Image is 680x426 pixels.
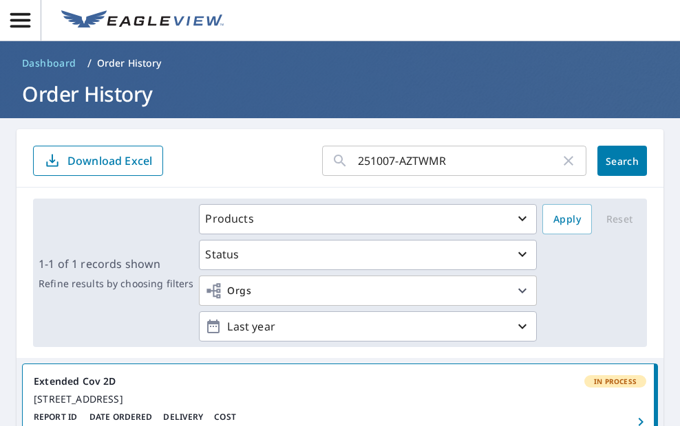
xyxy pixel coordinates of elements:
[33,146,163,176] button: Download Excel
[214,411,235,423] p: Cost
[17,80,663,108] h1: Order History
[553,211,581,228] span: Apply
[67,153,152,168] p: Download Excel
[39,278,193,290] p: Refine results by choosing filters
[205,282,251,300] span: Orgs
[205,210,253,227] p: Products
[34,393,646,405] div: [STREET_ADDRESS]
[199,311,537,341] button: Last year
[608,155,636,168] span: Search
[542,204,592,234] button: Apply
[34,375,646,388] div: Extended Cov 2D
[61,10,224,31] img: EV Logo
[34,411,78,423] p: Report ID
[53,2,232,39] a: EV Logo
[586,377,645,386] span: In Process
[22,56,76,70] span: Dashboard
[17,52,663,74] nav: breadcrumb
[199,276,537,306] button: Orgs
[39,256,193,272] p: 1-1 of 1 records shown
[205,246,239,262] p: Status
[358,142,560,180] input: Address, Report #, Claim ID, etc.
[199,204,537,234] button: Products
[97,56,162,70] p: Order History
[89,411,152,423] p: Date Ordered
[163,411,203,423] p: Delivery
[17,52,82,74] a: Dashboard
[87,55,92,71] li: /
[199,240,537,270] button: Status
[597,146,647,176] button: Search
[222,315,514,339] p: Last year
